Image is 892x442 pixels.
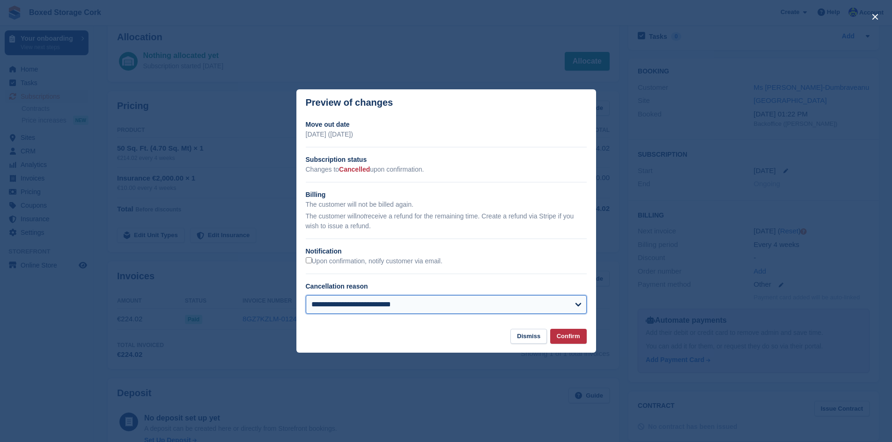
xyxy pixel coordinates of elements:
h2: Billing [306,190,587,200]
p: Changes to upon confirmation. [306,165,587,174]
p: The customer will receive a refund for the remaining time. Create a refund via Stripe if you wish... [306,211,587,231]
p: Preview of changes [306,97,393,108]
p: [DATE] ([DATE]) [306,130,587,139]
h2: Subscription status [306,155,587,165]
h2: Move out date [306,120,587,130]
span: Cancelled [339,166,370,173]
p: The customer will not be billed again. [306,200,587,210]
em: not [356,212,365,220]
label: Upon confirmation, notify customer via email. [306,257,442,266]
button: Dismiss [510,329,547,344]
label: Cancellation reason [306,283,368,290]
input: Upon confirmation, notify customer via email. [306,257,312,263]
h2: Notification [306,246,587,256]
button: close [868,9,883,24]
button: Confirm [550,329,587,344]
